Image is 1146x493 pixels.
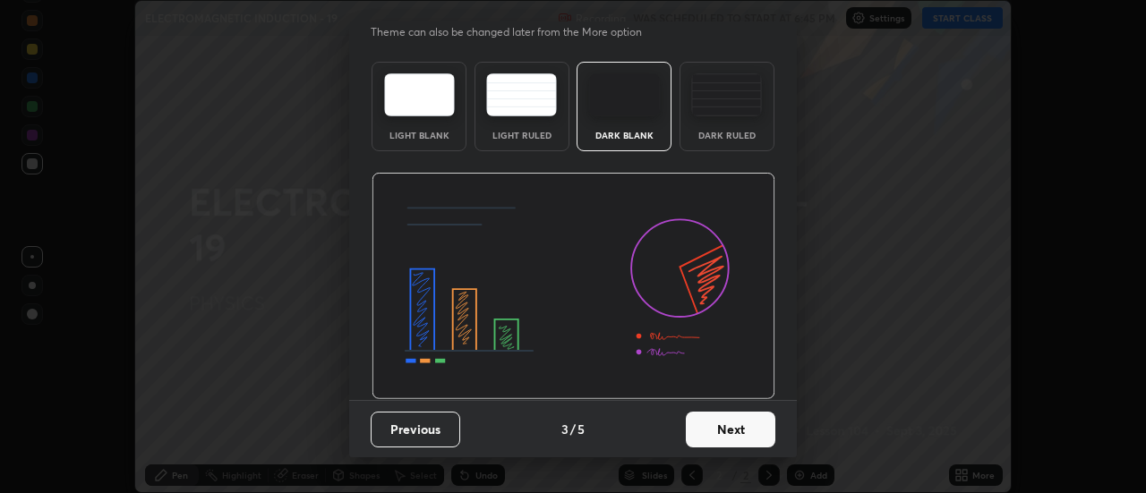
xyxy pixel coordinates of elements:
h4: 3 [561,420,569,438]
h4: 5 [577,420,585,438]
img: lightRuledTheme.5fabf969.svg [486,73,557,116]
div: Light Blank [383,131,455,140]
img: lightTheme.e5ed3b09.svg [384,73,455,116]
button: Previous [371,412,460,447]
div: Dark Ruled [691,131,763,140]
img: darkTheme.f0cc69e5.svg [589,73,660,116]
img: darkRuledTheme.de295e13.svg [691,73,762,116]
button: Next [686,412,775,447]
div: Dark Blank [588,131,660,140]
img: darkThemeBanner.d06ce4a2.svg [372,173,775,400]
h4: / [570,420,576,438]
p: Theme can also be changed later from the More option [371,24,661,40]
div: Light Ruled [486,131,558,140]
